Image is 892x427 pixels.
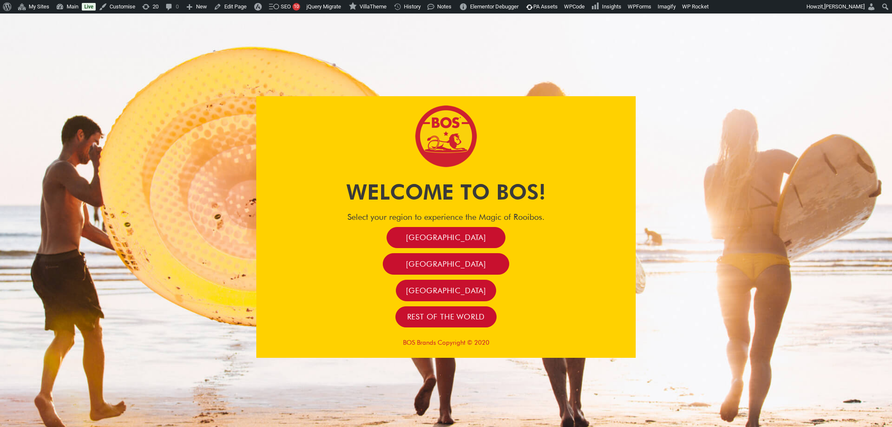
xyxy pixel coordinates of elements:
h4: Select your region to experience the Magic of Rooibos. [256,212,636,222]
img: Bos Brands [414,105,478,168]
span: [GEOGRAPHIC_DATA] [406,286,486,295]
div: 10 [293,3,300,11]
p: BOS Brands Copyright © 2020 [256,339,636,346]
a: [GEOGRAPHIC_DATA] [383,253,509,275]
a: [GEOGRAPHIC_DATA] [396,280,496,301]
a: [GEOGRAPHIC_DATA] [387,227,505,249]
span: [PERSON_NAME] [824,3,865,10]
span: [GEOGRAPHIC_DATA] [406,259,486,269]
span: [GEOGRAPHIC_DATA] [406,232,486,242]
a: Rest of the world [395,306,497,328]
span: Rest of the world [407,312,485,322]
a: Live [82,3,96,11]
h1: Welcome to BOS! [256,177,636,207]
